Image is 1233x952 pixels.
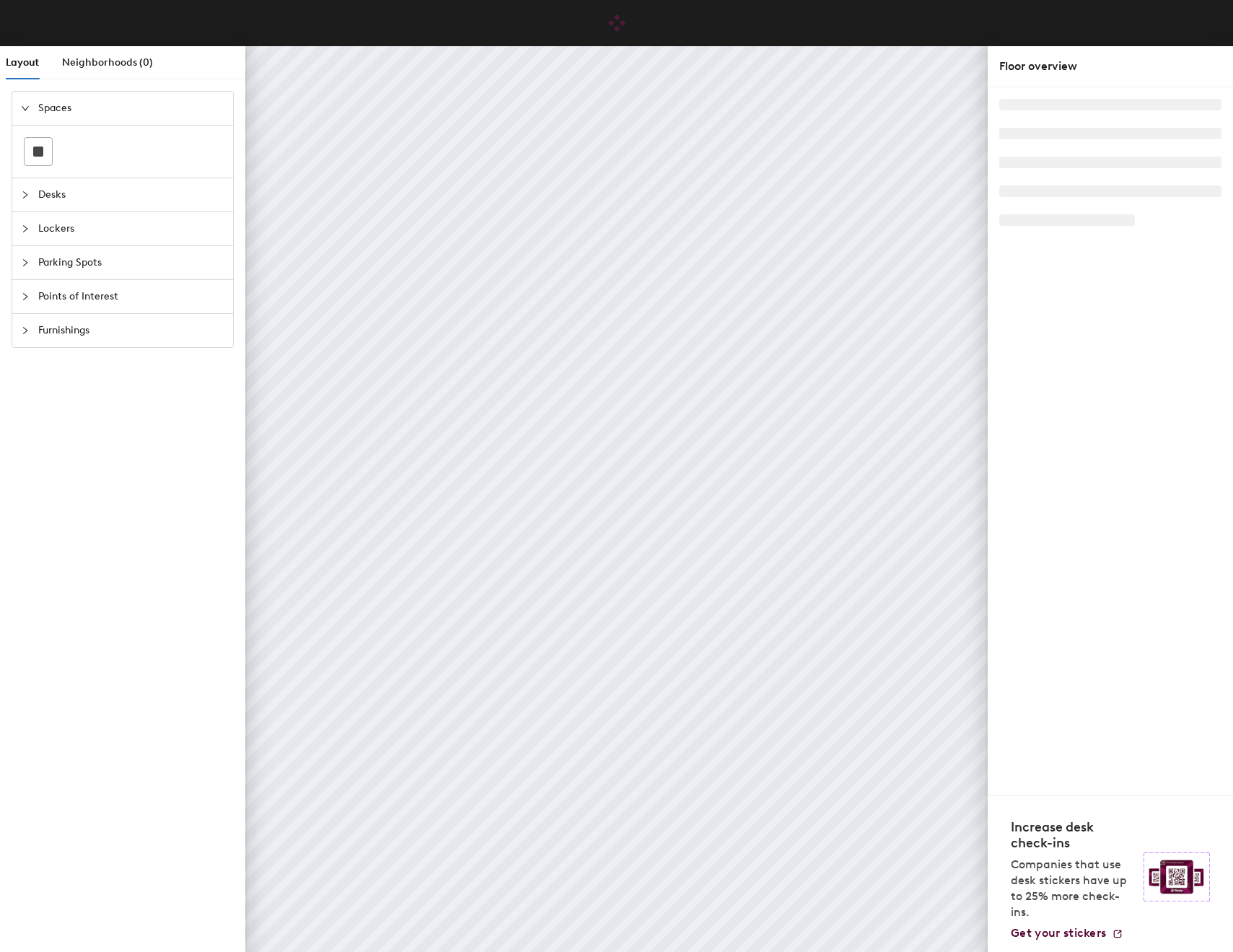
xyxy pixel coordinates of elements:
[38,246,224,279] span: Parking Spots
[1011,857,1135,920] p: Companies that use desk stickers have up to 25% more check-ins.
[62,56,153,69] span: Neighborhoods (0)
[21,292,30,301] span: collapsed
[6,56,39,69] span: Layout
[1011,819,1135,851] h4: Increase desk check-ins
[1144,852,1210,901] img: Sticker logo
[38,280,224,313] span: Points of Interest
[21,191,30,199] span: collapsed
[1011,926,1106,940] span: Get your stickers
[21,104,30,113] span: expanded
[38,92,224,125] span: Spaces
[999,58,1221,75] div: Floor overview
[38,212,224,245] span: Lockers
[1011,926,1123,940] a: Get your stickers
[21,326,30,335] span: collapsed
[21,258,30,267] span: collapsed
[21,224,30,233] span: collapsed
[38,314,224,347] span: Furnishings
[38,178,224,211] span: Desks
